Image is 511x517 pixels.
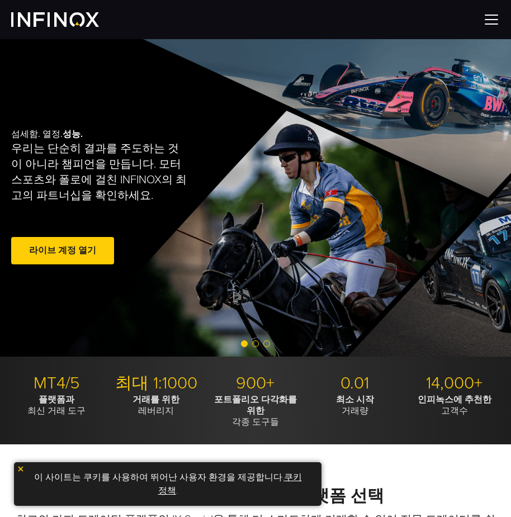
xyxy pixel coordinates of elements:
[11,86,231,310] div: 섬세함. 열정.
[210,373,301,394] p: 900+
[409,394,500,416] p: 고객수
[63,129,83,140] strong: 성능.
[11,394,102,416] p: 최신 거래 도구
[111,373,202,394] p: 최대 1:1000
[20,468,316,500] p: 이 사이트는 쿠키를 사용하여 뛰어난 사용자 환경을 제공합니다. .
[418,394,491,405] strong: 인피녹스에 추천한
[409,373,500,394] p: 14,000+
[133,394,179,405] strong: 거래를 위한
[241,340,248,347] span: Go to slide 1
[309,373,400,394] p: 0.01
[210,394,301,428] p: 각종 도구들
[241,486,384,506] strong: 올바른 플랫폼 선택
[17,465,25,473] img: yellow close icon
[309,394,400,416] p: 거래량
[11,486,500,507] h2: 거래 과정 강화:
[252,340,259,347] span: Go to slide 2
[11,373,102,394] p: MT4/5
[263,340,270,347] span: Go to slide 3
[39,394,74,405] strong: 플랫폼과
[111,394,202,416] p: 레버리지
[11,141,187,203] p: 우리는 단순히 결과를 주도하는 것이 아니라 챔피언을 만듭니다. 모터스포츠와 폴로에 걸친 INFINOX의 최고의 파트너십을 확인하세요.
[336,394,374,405] strong: 최소 시작
[214,394,297,416] strong: 포트폴리오 다각화를 위한
[11,237,114,264] a: 라이브 계정 열기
